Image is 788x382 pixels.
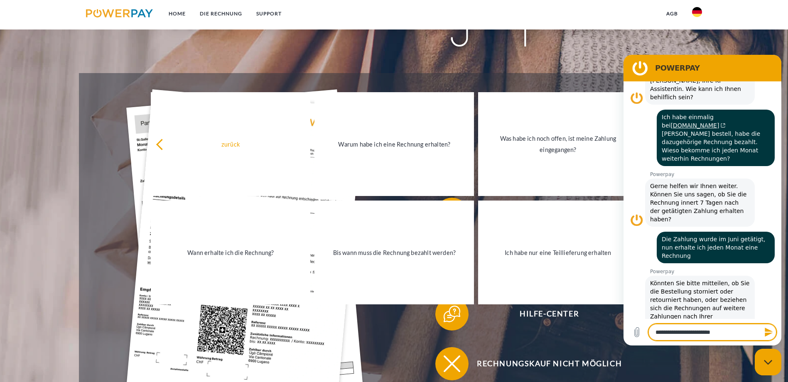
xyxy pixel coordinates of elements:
[483,133,633,155] div: Was habe ich noch offen, ist meine Zahlung eingegangen?
[447,297,651,331] span: Hilfe-Center
[447,347,651,380] span: Rechnungskauf nicht möglich
[659,6,685,21] a: agb
[319,247,469,258] div: Bis wann muss die Rechnung bezahlt werden?
[755,349,781,375] iframe: Schaltfläche zum Öffnen des Messaging-Fensters; Konversation läuft
[442,353,462,374] img: qb_close.svg
[478,92,638,196] a: Was habe ich noch offen, ist meine Zahlung eingegangen?
[435,347,651,380] button: Rechnungskauf nicht möglich
[483,247,633,258] div: Ich habe nur eine Teillieferung erhalten
[193,6,249,21] a: DIE RECHNUNG
[162,6,193,21] a: Home
[442,304,462,324] img: qb_help.svg
[435,297,651,331] button: Hilfe-Center
[156,138,305,149] div: zurück
[624,55,781,345] iframe: Messaging-Fenster
[86,9,153,17] img: logo-powerpay.svg
[156,247,305,258] div: Wann erhalte ich die Rechnung?
[692,7,702,17] img: de
[319,138,469,149] div: Warum habe ich eine Rechnung erhalten?
[249,6,289,21] a: SUPPORT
